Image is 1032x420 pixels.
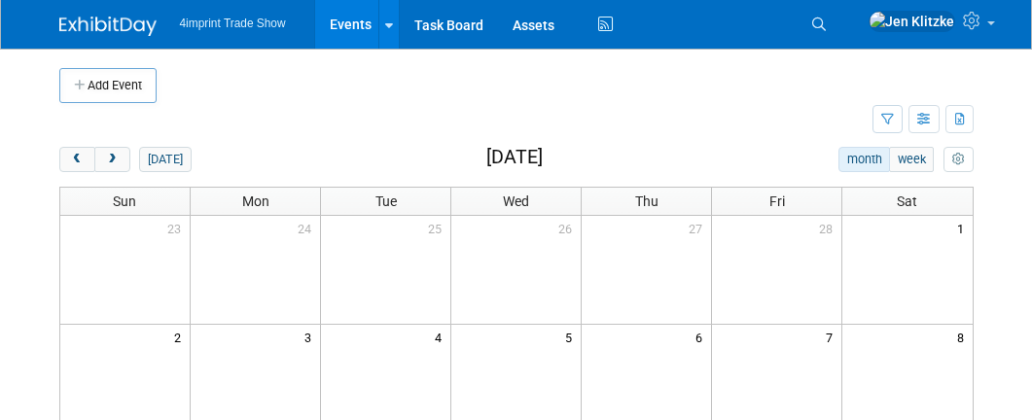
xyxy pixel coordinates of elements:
h2: [DATE] [486,147,543,168]
span: Wed [503,193,529,209]
span: 2 [172,325,190,349]
span: Mon [242,193,269,209]
button: next [94,147,130,172]
span: Sun [113,193,136,209]
span: 3 [302,325,320,349]
button: Add Event [59,68,157,103]
span: 26 [556,216,581,240]
span: Tue [375,193,397,209]
span: 1 [955,216,973,240]
span: 4 [433,325,450,349]
span: Fri [769,193,785,209]
button: month [838,147,890,172]
span: 27 [687,216,711,240]
button: myCustomButton [943,147,973,172]
span: Sat [897,193,917,209]
span: 5 [563,325,581,349]
span: Thu [635,193,658,209]
i: Personalize Calendar [952,154,965,166]
button: week [889,147,934,172]
span: 4imprint Trade Show [180,17,286,30]
img: Jen Klitzke [869,11,955,32]
button: [DATE] [139,147,191,172]
span: 28 [817,216,841,240]
span: 23 [165,216,190,240]
button: prev [59,147,95,172]
span: 25 [426,216,450,240]
img: ExhibitDay [59,17,157,36]
span: 6 [694,325,711,349]
span: 7 [824,325,841,349]
span: 8 [955,325,973,349]
span: 24 [296,216,320,240]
